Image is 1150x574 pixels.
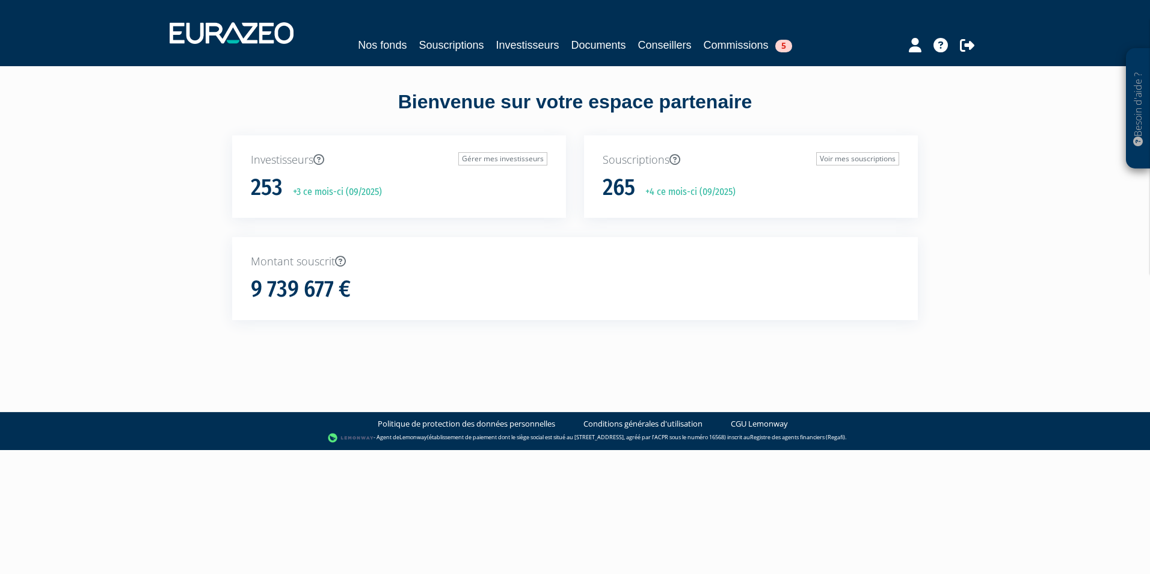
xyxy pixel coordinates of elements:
h1: 253 [251,175,283,200]
p: +3 ce mois-ci (09/2025) [284,185,382,199]
p: Besoin d'aide ? [1131,55,1145,163]
a: CGU Lemonway [731,418,788,430]
p: Montant souscrit [251,254,899,270]
a: Nos fonds [358,37,407,54]
a: Politique de protection des données personnelles [378,418,555,430]
a: Documents [571,37,626,54]
p: Investisseurs [251,152,547,168]
a: Souscriptions [419,37,484,54]
p: Souscriptions [603,152,899,168]
h1: 9 739 677 € [251,277,351,302]
span: 5 [775,40,792,52]
a: Investisseurs [496,37,559,54]
a: Gérer mes investisseurs [458,152,547,165]
a: Registre des agents financiers (Regafi) [750,433,845,441]
img: logo-lemonway.png [328,432,374,444]
img: 1732889491-logotype_eurazeo_blanc_rvb.png [170,22,294,44]
a: Commissions5 [704,37,792,54]
h1: 265 [603,175,635,200]
a: Voir mes souscriptions [816,152,899,165]
div: - Agent de (établissement de paiement dont le siège social est situé au [STREET_ADDRESS], agréé p... [12,432,1138,444]
p: +4 ce mois-ci (09/2025) [637,185,736,199]
a: Lemonway [399,433,427,441]
div: Bienvenue sur votre espace partenaire [223,88,927,135]
a: Conditions générales d'utilisation [583,418,703,430]
a: Conseillers [638,37,692,54]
